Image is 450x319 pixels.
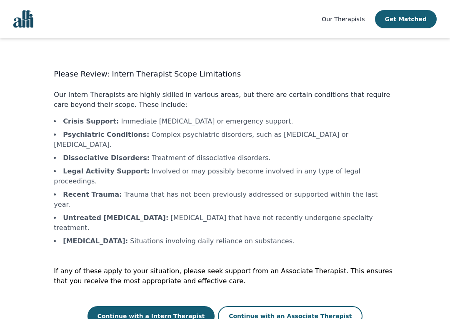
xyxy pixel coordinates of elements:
[322,14,365,24] a: Our Therapists
[54,213,396,233] li: [MEDICAL_DATA] that have not recently undergone specialty treatment.
[54,190,396,210] li: Trauma that has not been previously addressed or supported within the last year.
[54,153,396,163] li: Treatment of dissociative disorders.
[63,117,119,125] b: Crisis Support :
[63,131,149,138] b: Psychiatric Conditions :
[54,166,396,186] li: Involved or may possibly become involved in any type of legal proceedings.
[54,116,396,126] li: Immediate [MEDICAL_DATA] or emergency support.
[375,10,437,28] button: Get Matched
[54,130,396,150] li: Complex psychiatric disorders, such as [MEDICAL_DATA] or [MEDICAL_DATA].
[13,10,33,28] img: alli logo
[322,16,365,22] span: Our Therapists
[54,68,396,80] h3: Please Review: Intern Therapist Scope Limitations
[63,237,128,245] b: [MEDICAL_DATA] :
[63,214,168,222] b: Untreated [MEDICAL_DATA] :
[63,167,150,175] b: Legal Activity Support :
[63,190,122,198] b: Recent Trauma :
[54,236,396,246] li: Situations involving daily reliance on substances.
[54,90,396,110] p: Our Intern Therapists are highly skilled in various areas, but there are certain conditions that ...
[63,154,150,162] b: Dissociative Disorders :
[54,266,396,286] p: If any of these apply to your situation, please seek support from an Associate Therapist. This en...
